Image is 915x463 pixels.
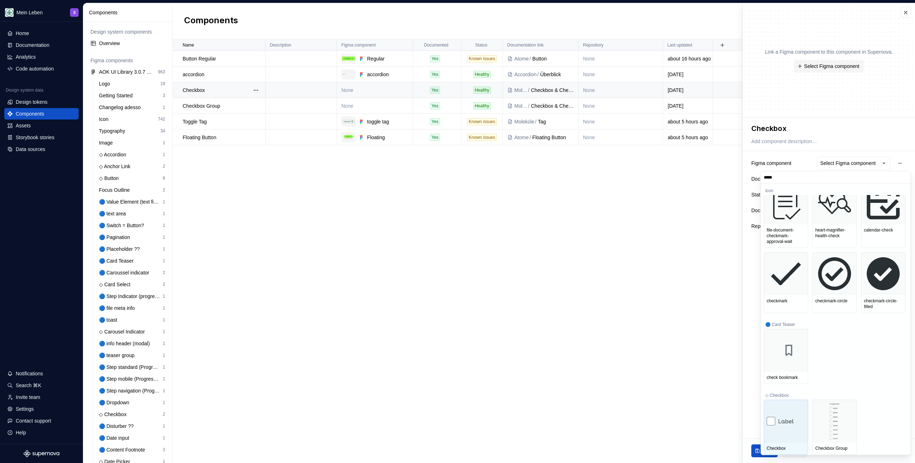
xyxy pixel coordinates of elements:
div: checkmark-circle [815,298,854,304]
div: calendar-check [864,227,902,233]
div: checkmark-circle-filled [864,298,902,310]
div: 🔵 Card Teaser [764,317,905,329]
div: ◇ Checkbox [764,388,905,400]
div: Checkbox [767,445,805,451]
div: Icon [764,184,905,195]
div: file-document-checkmark-approval-wait [767,227,805,244]
div: Checkbox Group [815,445,854,451]
div: check bookmark [767,375,805,380]
div: heart-magnifier-health-check [815,227,854,239]
div: checkmark [767,298,805,304]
